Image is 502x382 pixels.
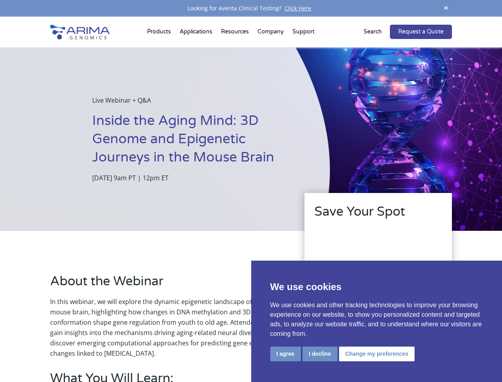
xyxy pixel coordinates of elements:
[92,173,290,183] p: [DATE] 9am PT | 12pm ET
[281,4,314,12] a: Click Here
[92,112,290,173] h1: Inside the Aging Mind: 3D Genome and Epigenetic Journeys in the Mouse Brain
[50,273,282,296] h2: About the Webinar
[50,3,452,14] div: Looking for Aventa Clinical Testing?
[302,347,337,361] button: I decline
[270,300,483,339] p: We use cookies and other tracking technologies to improve your browsing experience on our website...
[390,25,452,39] a: Request a Quote
[339,347,415,361] button: Change my preferences
[270,280,483,294] p: We use cookies
[50,296,282,359] p: In this webinar, we will explore the dynamic epigenetic landscape of the adult mouse brain, highl...
[270,347,301,361] button: I agree
[92,95,290,112] p: Live Webinar + Q&A
[364,27,382,37] p: Search
[50,25,110,39] img: Arima-Genomics-logo
[314,203,442,227] h2: Save Your Spot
